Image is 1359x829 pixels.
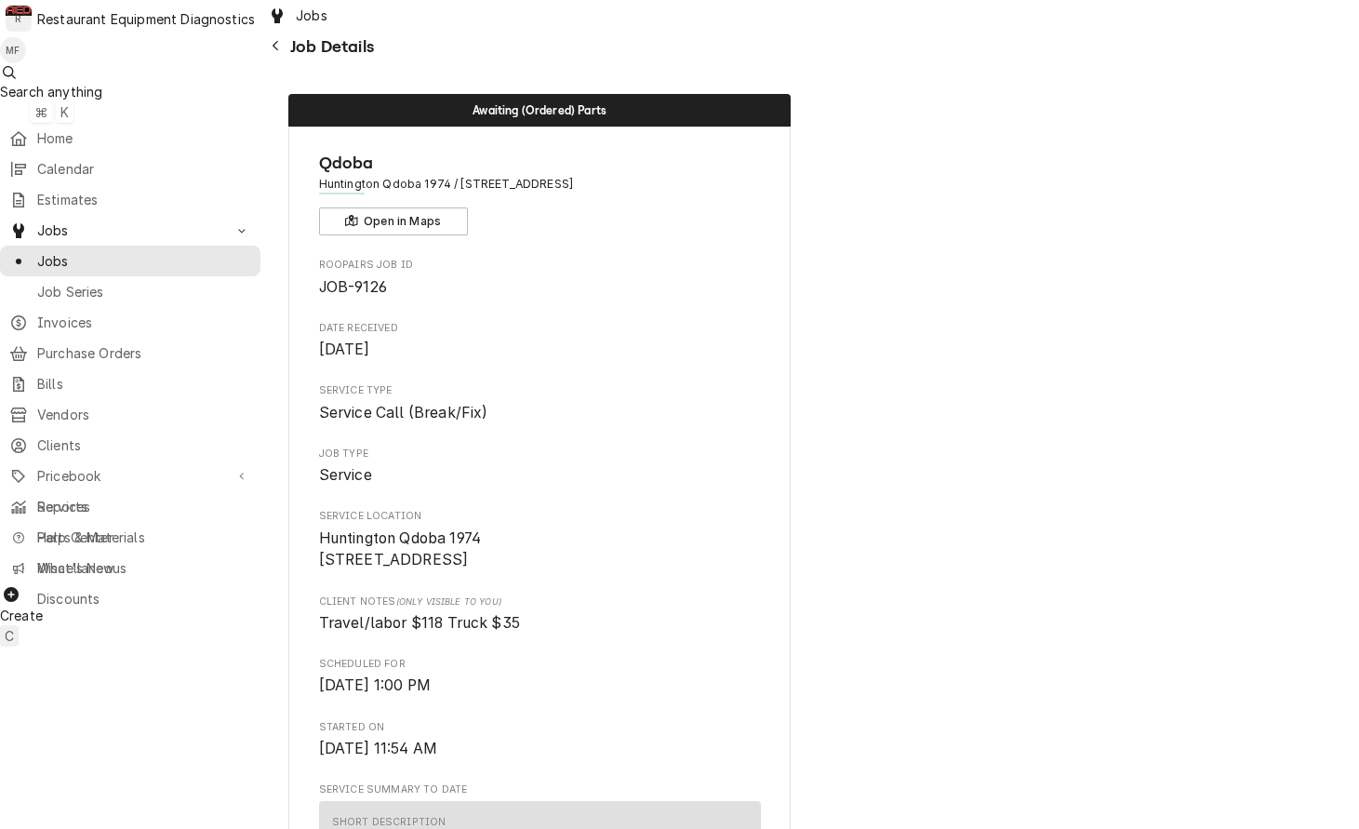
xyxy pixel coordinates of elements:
span: C [5,626,14,646]
span: ⌘ [34,102,47,122]
span: Discounts [37,589,251,608]
span: Help Center [37,528,249,547]
span: Job Details [290,37,374,56]
button: Open in Maps [319,207,468,235]
span: Purchase Orders [37,343,251,363]
span: Service Location [319,509,761,524]
span: Jobs [296,6,327,25]
span: Service Type [319,402,761,424]
div: Scheduled For [319,657,761,697]
div: Roopairs Job ID [319,258,761,298]
span: Bills [37,374,251,394]
div: Service Location [319,509,761,571]
span: Jobs [37,221,223,240]
span: Job Type [319,464,761,487]
div: [object Object] [319,595,761,635]
span: Service Summary To Date [319,782,761,797]
span: Vendors [37,405,251,424]
span: [DATE] 1:00 PM [319,676,431,694]
span: Reports [37,497,251,516]
span: [object Object] [319,612,761,635]
span: Jobs [37,251,251,271]
span: Clients [37,435,251,455]
span: Started On [319,720,761,735]
div: Started On [319,720,761,760]
div: Restaurant Equipment Diagnostics [37,9,255,29]
span: Home [37,128,251,148]
span: Date Received [319,339,761,361]
span: Name [319,151,761,176]
span: Date Received [319,321,761,336]
span: Service Location [319,528,761,571]
span: Roopairs Job ID [319,258,761,273]
span: Started On [319,738,761,760]
span: What's New [37,558,249,578]
span: K [60,102,69,122]
span: Client Notes [319,595,761,609]
span: (Only Visible to You) [396,596,501,607]
span: Address [319,176,761,193]
span: [DATE] 11:54 AM [319,740,437,757]
div: Job Type [319,447,761,487]
div: Date Received [319,321,761,361]
span: JOB-9126 [319,278,387,296]
span: Travel/labor $118 Truck $35 [319,614,520,632]
div: Restaurant Equipment Diagnostics's Avatar [6,6,32,32]
span: Awaiting (Ordered) Parts [473,104,606,116]
span: Invoices [37,313,251,332]
span: Roopairs Job ID [319,276,761,299]
span: Service Call (Break/Fix) [319,404,488,421]
span: Job Series [37,282,251,301]
span: Job Type [319,447,761,461]
div: R [6,6,32,32]
span: Calendar [37,159,251,179]
span: Service [319,466,372,484]
button: Navigate back [260,31,290,60]
div: Service Type [319,383,761,423]
span: Estimates [37,190,251,209]
span: Scheduled For [319,657,761,672]
span: Service Type [319,383,761,398]
span: [DATE] [319,341,370,358]
span: Huntington Qdoba 1974 [STREET_ADDRESS] [319,529,481,569]
span: Scheduled For [319,675,761,697]
div: Client Information [319,151,761,235]
div: Status [288,94,791,127]
span: Pricebook [37,466,223,486]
